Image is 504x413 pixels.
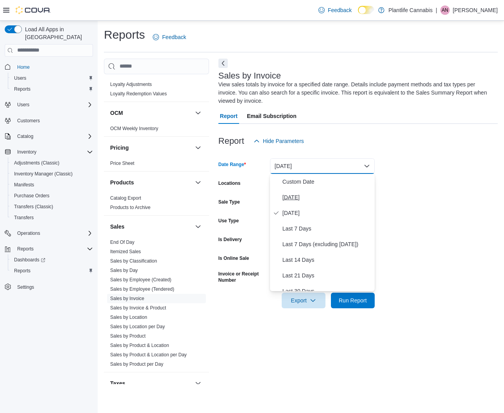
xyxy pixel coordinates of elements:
button: Catalog [14,132,36,141]
span: Run Report [339,297,367,304]
span: End Of Day [110,239,134,245]
span: [DATE] [282,193,372,202]
span: Load All Apps in [GEOGRAPHIC_DATA] [22,25,93,41]
span: Transfers (Classic) [14,204,53,210]
label: Is Online Sale [218,255,249,261]
button: Users [2,99,96,110]
span: Reports [14,86,30,92]
span: Sales by Employee (Created) [110,277,172,283]
span: Customers [14,116,93,125]
label: Date Range [218,161,246,168]
button: Users [8,73,96,84]
label: Sale Type [218,199,240,205]
div: Pricing [104,159,209,171]
span: Customers [17,118,40,124]
span: Users [14,100,93,109]
span: Loyalty Redemption Values [110,91,167,97]
span: Inventory Manager (Classic) [11,169,93,179]
div: Loyalty [104,80,209,102]
button: Operations [2,228,96,239]
a: Transfers [11,213,37,222]
button: Adjustments (Classic) [8,157,96,168]
a: Products to Archive [110,205,150,210]
a: Feedback [150,29,189,45]
input: Dark Mode [358,6,374,14]
span: Custom Date [282,177,372,186]
button: Sales [193,222,203,231]
span: Sales by Location per Day [110,324,165,330]
span: OCM Weekly Inventory [110,125,158,132]
span: Reports [17,246,34,252]
a: Settings [14,282,37,292]
span: Sales by Invoice & Product [110,305,166,311]
button: Taxes [193,379,203,388]
a: Purchase Orders [11,191,53,200]
label: Is Delivery [218,236,242,243]
a: Users [11,73,29,83]
h3: Pricing [110,144,129,152]
a: Sales by Invoice [110,296,144,301]
button: Catalog [2,131,96,142]
div: View sales totals by invoice for a specified date range. Details include payment methods and tax ... [218,80,494,105]
span: Reports [11,84,93,94]
a: Reports [11,266,34,275]
h1: Reports [104,27,145,43]
a: Price Sheet [110,161,134,166]
button: Run Report [331,293,375,308]
button: Reports [14,244,37,254]
div: Aditya Nicolis [440,5,450,15]
button: Inventory [14,147,39,157]
span: Report [220,108,238,124]
button: OCM [110,109,192,117]
span: Operations [14,229,93,238]
span: Settings [14,282,93,291]
span: Users [17,102,29,108]
a: Sales by Product & Location [110,343,169,348]
span: Inventory [17,149,36,155]
button: Users [14,100,32,109]
a: Sales by Employee (Tendered) [110,286,174,292]
button: Reports [8,84,96,95]
span: [DATE] [282,208,372,218]
p: | [436,5,437,15]
a: Sales by Location per Day [110,324,165,329]
span: Users [14,75,26,81]
span: Transfers [14,215,34,221]
span: Transfers [11,213,93,222]
a: Feedback [315,2,355,18]
span: AN [442,5,449,15]
a: Home [14,63,33,72]
a: End Of Day [110,240,134,245]
span: Sales by Invoice [110,295,144,302]
span: Last 7 Days (excluding [DATE]) [282,240,372,249]
a: Adjustments (Classic) [11,158,63,168]
span: Inventory [14,147,93,157]
h3: Sales by Invoice [218,71,281,80]
a: Sales by Classification [110,258,157,264]
span: Last 7 Days [282,224,372,233]
a: Dashboards [8,254,96,265]
a: Loyalty Adjustments [110,82,152,87]
a: Sales by Product [110,333,146,339]
span: Transfers (Classic) [11,202,93,211]
h3: Report [218,136,244,146]
button: Inventory [2,147,96,157]
p: [PERSON_NAME] [453,5,498,15]
a: Itemized Sales [110,249,141,254]
button: Settings [2,281,96,292]
span: Products to Archive [110,204,150,211]
span: Dashboards [11,255,93,265]
button: Next [218,59,228,68]
span: Catalog [17,133,33,139]
nav: Complex example [5,58,93,313]
button: Customers [2,115,96,126]
span: Sales by Day [110,267,138,274]
span: Last 21 Days [282,271,372,280]
h3: Taxes [110,379,125,387]
button: Home [2,61,96,73]
a: OCM Weekly Inventory [110,126,158,131]
a: Customers [14,116,43,125]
